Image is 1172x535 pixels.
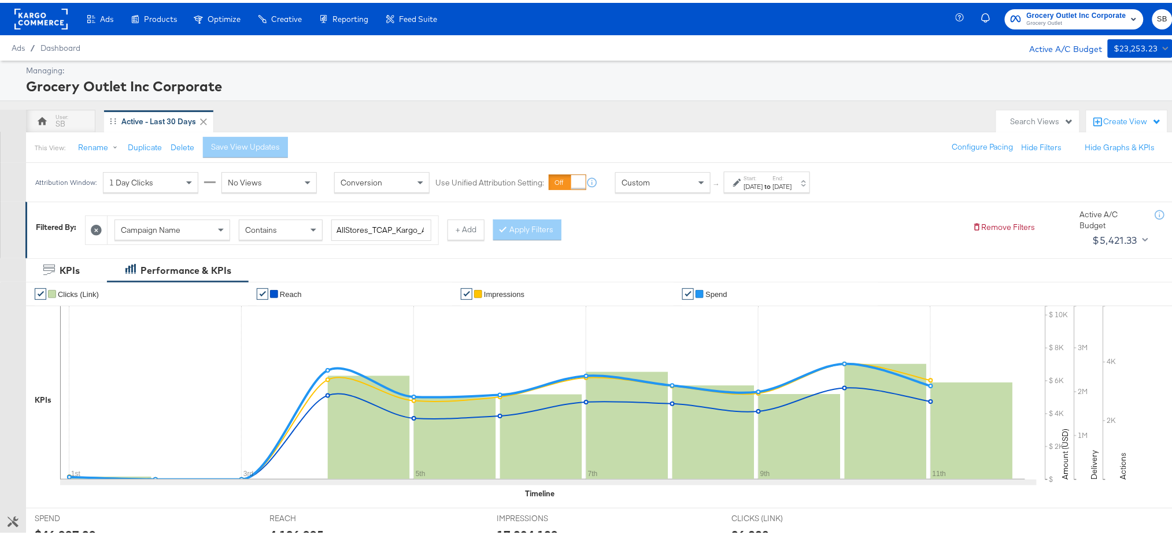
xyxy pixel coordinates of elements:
[35,285,46,297] a: ✔
[705,287,727,296] span: Spend
[773,172,792,179] label: End:
[1017,36,1102,54] div: Active A/C Budget
[341,174,382,185] span: Conversion
[1005,6,1144,27] button: Grocery Outlet Inc CorporateGrocery Outlet
[25,40,40,50] span: /
[144,12,177,21] span: Products
[280,287,302,296] span: Reach
[1027,7,1126,19] span: Grocery Outlet Inc Corporate
[171,139,194,150] button: Delete
[744,172,763,179] label: Start:
[1080,206,1144,228] div: Active A/C Budget
[497,510,584,521] span: IMPRESSIONS
[1104,113,1162,125] div: Create View
[121,113,196,124] div: Active - Last 30 Days
[100,12,113,21] span: Ads
[35,140,65,150] div: This View:
[1060,426,1071,477] text: Amount (USD)
[973,219,1036,230] button: Remove Filters
[26,73,1170,93] div: Grocery Outlet Inc Corporate
[1027,16,1126,25] span: Grocery Outlet
[1085,139,1155,150] button: Hide Graphs & KPIs
[526,485,555,496] div: Timeline
[1093,229,1138,246] div: $5,421.33
[36,219,76,230] div: Filtered By:
[399,12,437,21] span: Feed Suite
[484,287,524,296] span: Impressions
[461,285,472,297] a: ✔
[622,174,650,185] span: Custom
[60,261,80,274] div: KPIs
[1022,139,1062,150] button: Hide Filters
[1089,447,1100,477] text: Delivery
[744,179,763,188] div: [DATE]
[35,176,97,184] div: Attribution Window:
[56,116,65,127] div: SB
[245,222,277,232] span: Contains
[141,261,231,274] div: Performance & KPIs
[208,12,241,21] span: Optimize
[1011,113,1074,124] div: Search Views
[35,392,51,403] div: KPIs
[109,174,153,185] span: 1 Day Clicks
[271,12,302,21] span: Creative
[944,134,1022,155] button: Configure Pacing
[128,139,162,150] button: Duplicate
[682,285,694,297] a: ✔
[40,40,80,50] a: Dashboard
[331,217,431,238] input: Enter a search term
[1157,10,1168,23] span: SB
[12,40,25,50] span: Ads
[110,115,116,121] div: Drag to reorder tab
[121,222,180,232] span: Campaign Name
[448,217,485,237] button: + Add
[70,135,130,155] button: Rename
[35,510,121,521] span: SPEND
[1114,39,1158,53] div: $23,253.23
[26,62,1170,73] div: Managing:
[1118,449,1129,477] text: Actions
[1088,228,1151,247] button: $5,421.33
[763,179,773,188] strong: to
[435,174,544,185] label: Use Unified Attribution Setting:
[731,510,818,521] span: CLICKS (LINK)
[257,285,268,297] a: ✔
[712,180,723,184] span: ↑
[58,287,99,296] span: Clicks (Link)
[269,510,356,521] span: REACH
[773,179,792,188] div: [DATE]
[228,174,262,185] span: No Views
[332,12,368,21] span: Reporting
